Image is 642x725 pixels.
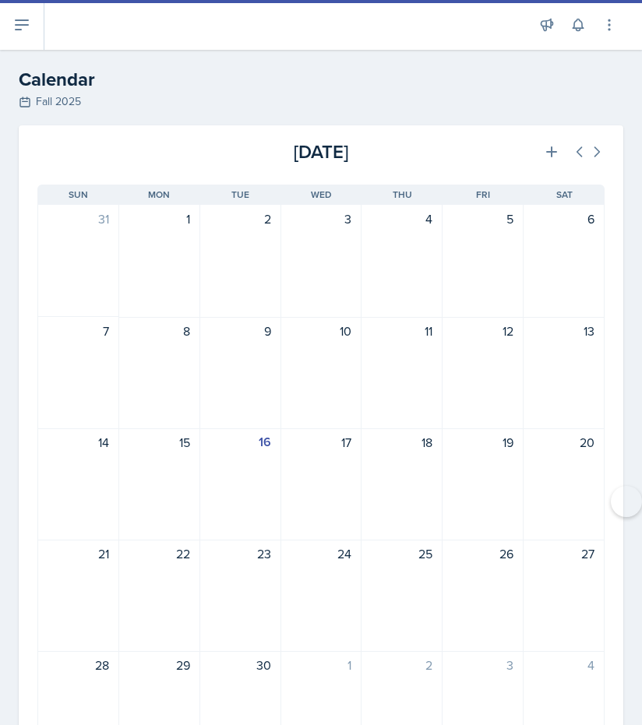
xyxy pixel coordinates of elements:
[452,544,513,563] div: 26
[291,656,352,674] div: 1
[371,544,432,563] div: 25
[19,93,623,110] div: Fall 2025
[371,322,432,340] div: 11
[210,433,271,452] div: 16
[48,433,109,452] div: 14
[129,544,190,563] div: 22
[533,433,594,452] div: 20
[148,188,170,202] span: Mon
[476,188,490,202] span: Fri
[210,656,271,674] div: 30
[69,188,88,202] span: Sun
[452,656,513,674] div: 3
[371,209,432,228] div: 4
[210,322,271,340] div: 9
[533,322,594,340] div: 13
[291,433,352,452] div: 17
[129,433,190,452] div: 15
[210,209,271,228] div: 2
[371,433,432,452] div: 18
[533,544,594,563] div: 27
[48,656,109,674] div: 28
[556,188,573,202] span: Sat
[129,656,190,674] div: 29
[452,322,513,340] div: 12
[393,188,412,202] span: Thu
[533,656,594,674] div: 4
[48,322,109,340] div: 7
[129,322,190,340] div: 8
[291,322,352,340] div: 10
[311,188,332,202] span: Wed
[533,209,594,228] div: 6
[291,209,352,228] div: 3
[371,656,432,674] div: 2
[227,138,416,166] div: [DATE]
[48,209,109,228] div: 31
[452,209,513,228] div: 5
[19,65,623,93] h2: Calendar
[48,544,109,563] div: 21
[291,544,352,563] div: 24
[231,188,249,202] span: Tue
[129,209,190,228] div: 1
[452,433,513,452] div: 19
[210,544,271,563] div: 23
